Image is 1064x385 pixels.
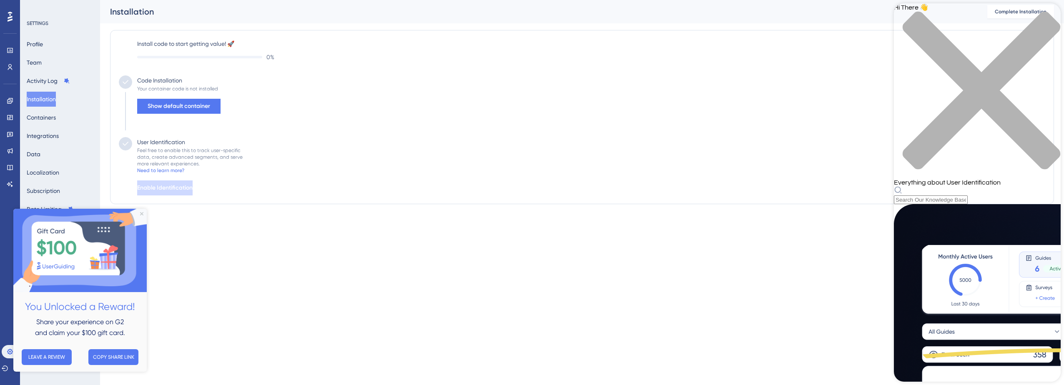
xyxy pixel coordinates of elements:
[137,147,243,167] div: Feel free to enable this to track user-specific data, create advanced segments, and serve more re...
[27,165,59,180] button: Localization
[8,140,58,156] button: LEAVE A REVIEW
[22,120,112,128] span: and claim your $100 gift card.
[137,75,182,85] div: Code Installation
[27,183,60,198] button: Subscription
[27,55,42,70] button: Team
[266,52,274,62] span: 0 %
[27,202,74,217] button: Rate Limiting
[27,128,59,143] button: Integrations
[137,85,218,92] div: Your container code is not installed
[137,137,185,147] div: User Identification
[137,167,184,174] div: Need to learn more?
[110,6,966,17] div: Installation
[27,147,40,162] button: Data
[27,73,70,88] button: Activity Log
[23,109,110,117] span: Share your experience on G2
[148,101,210,111] span: Show default container
[27,20,94,27] div: SETTINGS
[137,183,193,193] span: Enable Identification
[75,140,125,156] button: COPY SHARE LINK
[137,39,1045,49] label: Install code to start getting value! 🚀
[3,5,18,20] img: launcher-image-alternative-text
[137,99,221,114] button: Show default container
[27,110,56,125] button: Containers
[27,37,43,52] button: Profile
[27,92,56,107] button: Installation
[137,180,193,195] button: Enable Identification
[7,90,127,106] h2: You Unlocked a Reward!
[127,3,130,7] div: Close Preview
[7,2,58,12] span: User Identification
